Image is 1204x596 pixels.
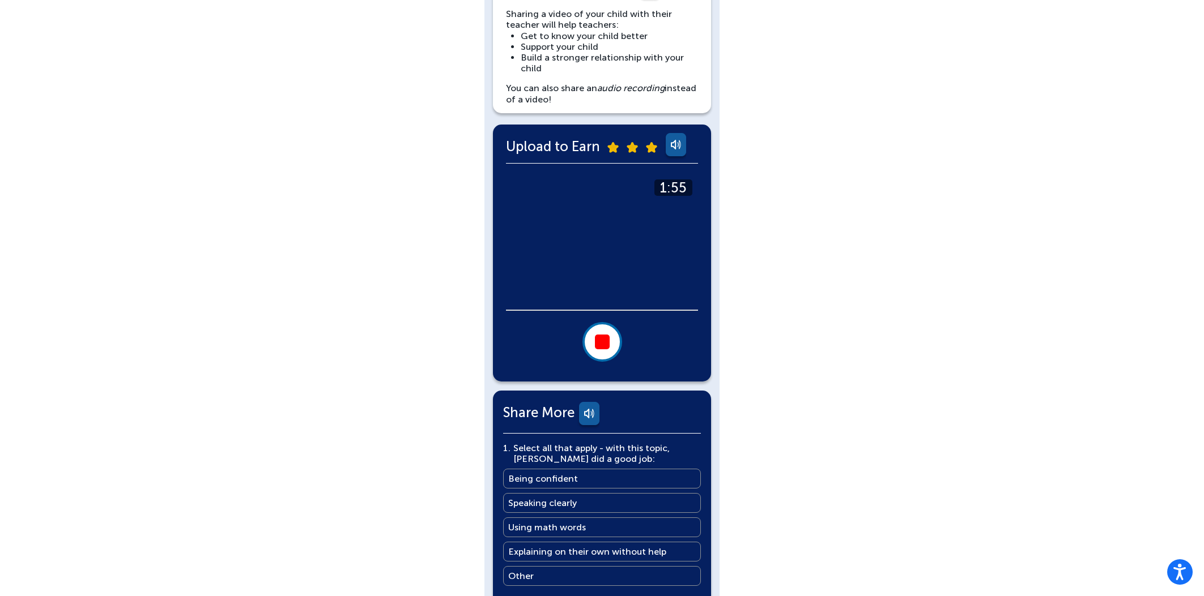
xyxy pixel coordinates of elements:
[506,133,698,164] div: Upload to Earn
[508,571,534,581] main: Other
[506,8,672,30] span: Sharing a video of your child with their teacher will help teachers:
[503,566,701,586] a: Other
[597,83,665,93] i: audio recording
[508,498,577,508] main: Speaking clearly
[503,493,701,513] a: Speaking clearly
[627,142,638,153] img: submit-star.png
[508,522,586,533] main: Using math words
[503,469,701,488] a: Being confident
[508,473,578,484] main: Being confident
[503,542,701,561] a: Explaining on their own without help
[503,407,575,418] span: Share More
[506,83,698,104] div: You can also share an instead of a video!
[521,31,698,41] li: Get to know your child better
[654,179,692,196] div: 1:55
[508,546,666,557] main: Explaining on their own without help
[521,52,698,74] li: Build a stronger relationship with your child
[513,443,698,464] main: Select all that apply - with this topic, [PERSON_NAME] did a good job:
[607,142,619,153] img: submit-star.png
[508,443,510,453] span: .
[503,517,701,537] a: Using math words
[521,41,698,52] li: Support your child
[646,142,657,153] img: submit-star.png
[503,443,508,453] span: 1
